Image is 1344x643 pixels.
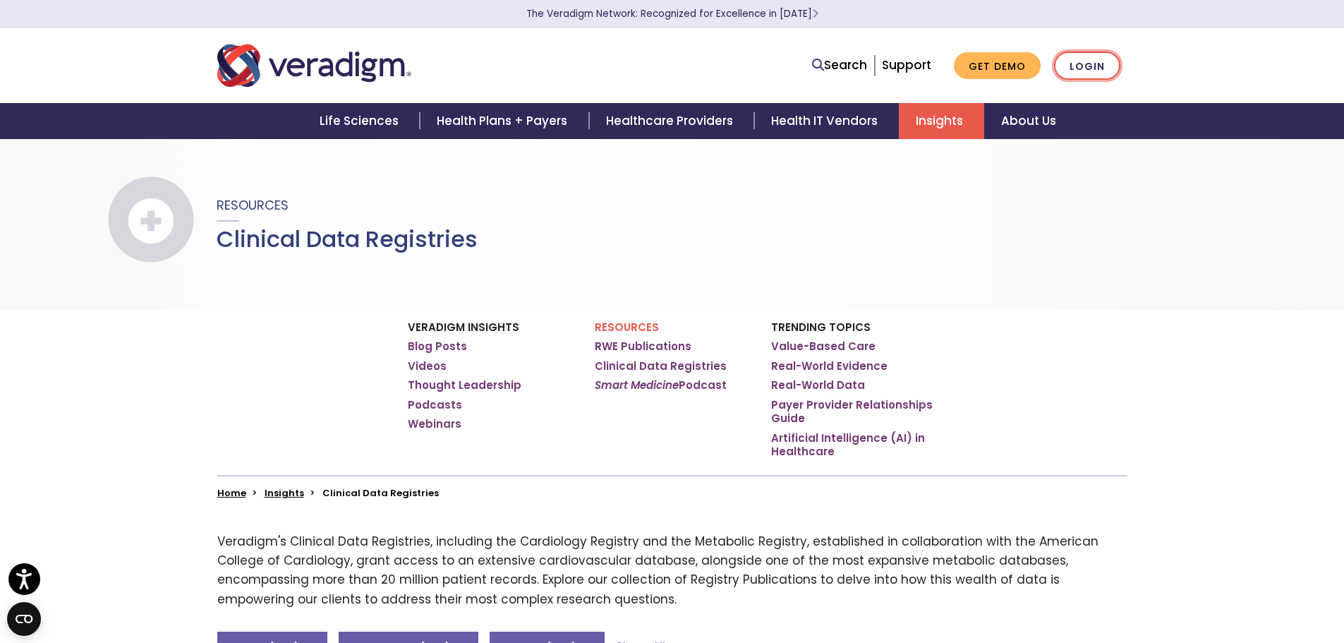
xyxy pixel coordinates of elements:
[1073,541,1327,626] iframe: Drift Chat Widget
[217,42,411,89] img: Veradigm logo
[882,56,931,73] a: Support
[420,103,588,139] a: Health Plans + Payers
[812,56,867,75] a: Search
[408,417,461,431] a: Webinars
[408,359,447,373] a: Videos
[771,359,888,373] a: Real-World Evidence
[217,486,246,500] a: Home
[217,226,478,253] h1: Clinical Data Registries
[408,398,462,412] a: Podcasts
[954,52,1041,80] a: Get Demo
[771,378,865,392] a: Real-World Data
[1054,52,1120,80] a: Login
[595,378,679,392] em: Smart Medicine
[303,103,420,139] a: Life Sciences
[771,339,876,354] a: Value-Based Care
[589,103,754,139] a: Healthcare Providers
[771,398,937,426] a: Payer Provider Relationships Guide
[595,378,727,392] a: Smart MedicinePodcast
[7,602,41,636] button: Open CMP widget
[595,359,727,373] a: Clinical Data Registries
[265,486,304,500] a: Insights
[771,431,937,459] a: Artificial Intelligence (AI) in Healthcare
[899,103,984,139] a: Insights
[217,532,1127,609] p: Veradigm's Clinical Data Registries, including the Cardiology Registry and the Metabolic Registry...
[526,7,818,20] a: The Veradigm Network: Recognized for Excellence in [DATE]Learn More
[217,196,289,214] span: Resources
[754,103,899,139] a: Health IT Vendors
[595,339,691,354] a: RWE Publications
[408,378,521,392] a: Thought Leadership
[984,103,1073,139] a: About Us
[408,339,467,354] a: Blog Posts
[812,7,818,20] span: Learn More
